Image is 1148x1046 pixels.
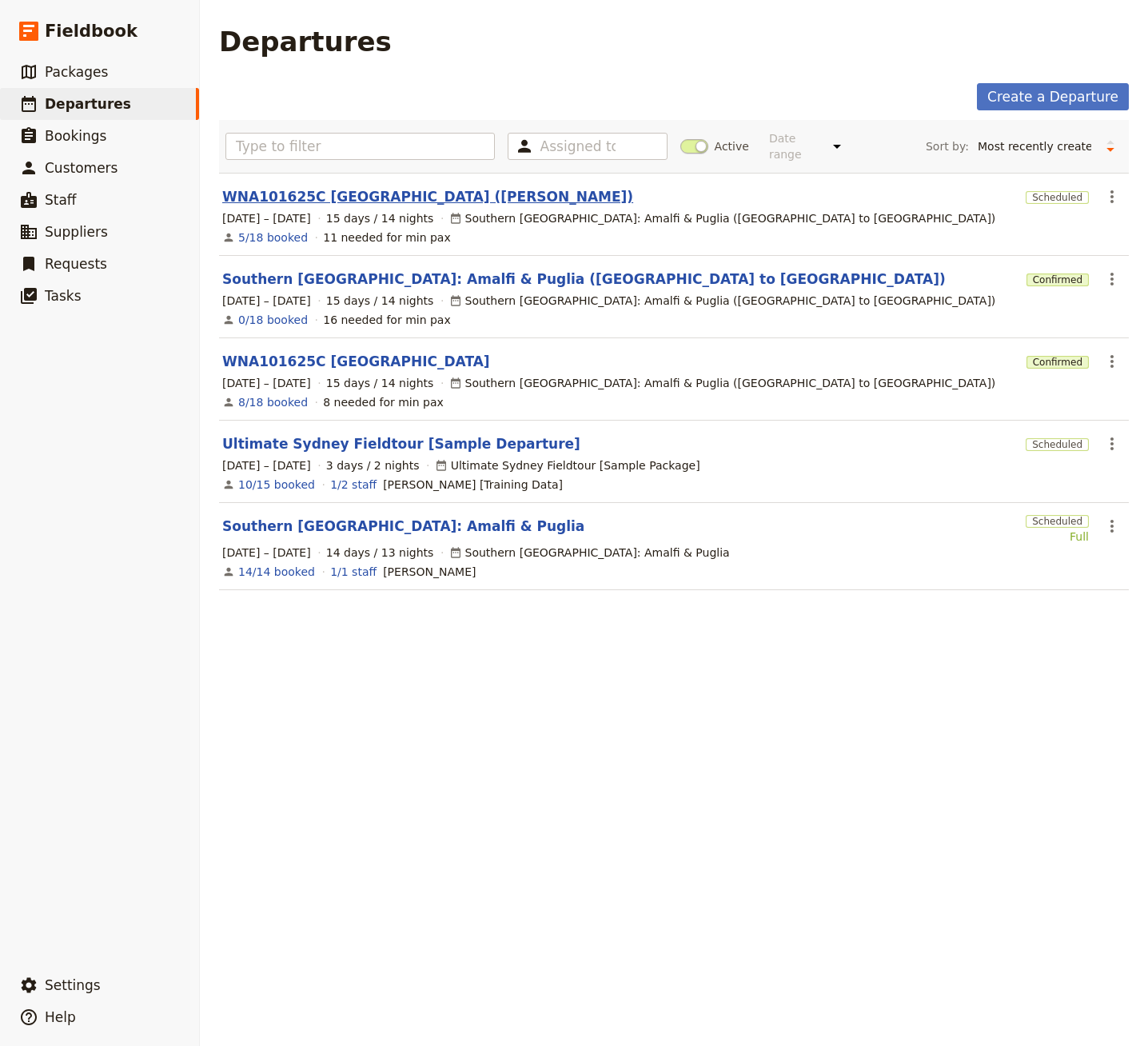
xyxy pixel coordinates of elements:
span: Valerie Pek [383,564,476,580]
a: View the bookings for this departure [238,312,308,328]
span: Active [715,138,749,154]
a: 1/1 staff [330,564,377,580]
span: 15 days / 14 nights [326,375,434,391]
span: 3 days / 2 nights [326,457,420,473]
span: Bookings [45,128,106,144]
a: View the bookings for this departure [238,477,315,493]
a: View the bookings for this departure [238,564,315,580]
span: [DATE] – [DATE] [222,210,311,226]
span: [DATE] – [DATE] [222,375,311,391]
a: Southern [GEOGRAPHIC_DATA]: Amalfi & Puglia [222,517,584,536]
a: WNA101625C [GEOGRAPHIC_DATA] [222,352,490,371]
div: 8 needed for min pax [323,394,444,410]
span: Departures [45,96,131,112]
button: Actions [1098,265,1126,293]
span: Suppliers [45,224,108,240]
span: Packages [45,64,108,80]
div: Ultimate Sydney Fieldtour [Sample Package] [435,457,700,473]
span: Scheduled [1026,438,1089,451]
span: [DATE] – [DATE] [222,545,311,561]
a: Create a Departure [977,83,1129,110]
a: Ultimate Sydney Fieldtour [Sample Departure] [222,434,580,453]
select: Sort by: [971,134,1098,158]
button: Actions [1098,513,1126,540]
span: Scheduled [1026,515,1089,528]
a: View the bookings for this departure [238,394,308,410]
span: Michael Scott [Training Data] [383,477,563,493]
span: [DATE] – [DATE] [222,457,311,473]
div: 11 needed for min pax [323,230,451,246]
span: Settings [45,977,101,993]
span: Staff [45,192,77,208]
a: View the bookings for this departure [238,230,308,246]
div: Southern [GEOGRAPHIC_DATA]: Amalfi & Puglia [449,545,730,561]
span: Confirmed [1026,273,1089,286]
button: Actions [1098,348,1126,375]
input: Type to filter [225,133,495,160]
span: Tasks [45,288,82,304]
div: Southern [GEOGRAPHIC_DATA]: Amalfi & Puglia ([GEOGRAPHIC_DATA] to [GEOGRAPHIC_DATA]) [449,293,996,309]
a: WNA101625C [GEOGRAPHIC_DATA] ([PERSON_NAME]) [222,187,633,206]
span: Requests [45,256,107,272]
div: Southern [GEOGRAPHIC_DATA]: Amalfi & Puglia ([GEOGRAPHIC_DATA] to [GEOGRAPHIC_DATA]) [449,375,996,391]
div: Full [1026,529,1089,545]
span: 15 days / 14 nights [326,210,434,226]
button: Actions [1098,183,1126,210]
span: Help [45,1009,76,1025]
button: Actions [1098,430,1126,457]
span: Scheduled [1026,191,1089,204]
span: Confirmed [1026,356,1089,369]
span: Fieldbook [45,19,138,43]
a: Southern [GEOGRAPHIC_DATA]: Amalfi & Puglia ([GEOGRAPHIC_DATA] to [GEOGRAPHIC_DATA]) [222,269,946,289]
div: 16 needed for min pax [323,312,451,328]
div: Southern [GEOGRAPHIC_DATA]: Amalfi & Puglia ([GEOGRAPHIC_DATA] to [GEOGRAPHIC_DATA]) [449,210,996,226]
span: [DATE] – [DATE] [222,293,311,309]
span: 14 days / 13 nights [326,545,434,561]
span: Customers [45,160,118,176]
h1: Departures [219,26,392,58]
a: 1/2 staff [330,477,377,493]
span: 15 days / 14 nights [326,293,434,309]
button: Change sort direction [1098,134,1122,158]
span: Sort by: [926,138,969,154]
input: Assigned to [540,137,616,156]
